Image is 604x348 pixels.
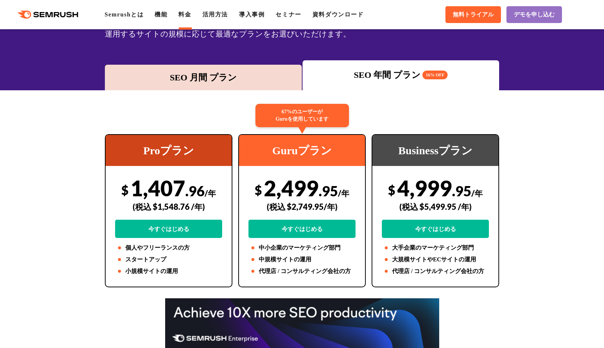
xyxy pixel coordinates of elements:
[205,188,216,198] span: /年
[382,220,489,238] a: 今すぐはじめる
[248,194,356,220] div: (税込 $2,749.95/年)
[239,11,265,18] a: 導入事例
[115,175,222,238] div: 1,407
[248,220,356,238] a: 今すぐはじめる
[382,194,489,220] div: (税込 $5,499.95 /年)
[452,182,471,199] span: .95
[115,220,222,238] a: 今すぐはじめる
[115,267,222,276] li: 小規模サイトの運用
[382,255,489,264] li: 大規模サイトやECサイトの運用
[115,194,222,220] div: (税込 $1,548.76 /年)
[388,182,395,197] span: $
[248,243,356,252] li: 中小企業のマーケティング部門
[248,267,356,276] li: 代理店 / コンサルティング会社の方
[319,182,338,199] span: .95
[338,188,349,198] span: /年
[382,243,489,252] li: 大手企業のマーケティング部門
[239,135,365,166] div: Guruプラン
[155,11,167,18] a: 機能
[202,11,228,18] a: 活用方法
[178,11,191,18] a: 料金
[105,11,144,18] a: Semrushとは
[106,135,232,166] div: Proプラン
[453,11,494,19] span: 無料トライアル
[185,182,205,199] span: .96
[276,11,301,18] a: セミナー
[514,11,555,19] span: デモを申し込む
[306,68,496,82] div: SEO 年間 プラン
[248,175,356,238] div: 2,499
[248,255,356,264] li: 中規模サイトの運用
[121,182,129,197] span: $
[115,243,222,252] li: 個人やフリーランスの方
[382,175,489,238] div: 4,999
[422,71,448,79] span: 16% OFF
[372,135,498,166] div: Businessプラン
[255,104,349,127] div: 67%のユーザーが Guruを使用しています
[115,255,222,264] li: スタートアップ
[312,11,364,18] a: 資料ダウンロード
[255,182,262,197] span: $
[109,71,298,84] div: SEO 月間 プラン
[445,6,501,23] a: 無料トライアル
[382,267,489,276] li: 代理店 / コンサルティング会社の方
[506,6,562,23] a: デモを申し込む
[471,188,483,198] span: /年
